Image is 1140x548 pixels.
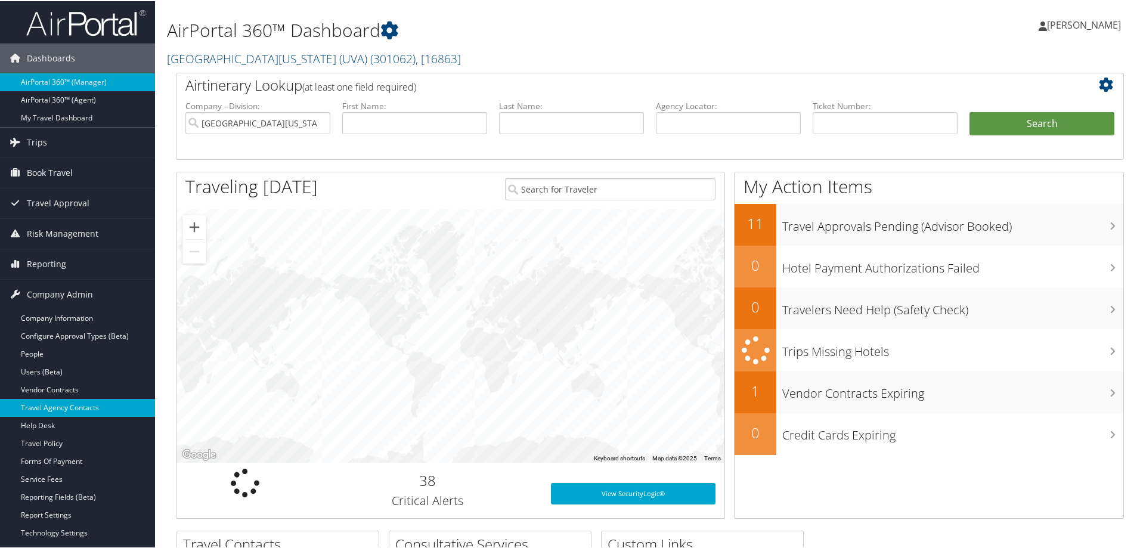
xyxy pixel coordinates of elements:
[27,248,66,278] span: Reporting
[179,446,219,462] img: Google
[735,328,1123,370] a: Trips Missing Hotels
[969,111,1114,135] button: Search
[782,253,1123,275] h3: Hotel Payment Authorizations Failed
[26,8,145,36] img: airportal-logo.png
[813,99,958,111] label: Ticket Number:
[370,49,416,66] span: ( 301062 )
[735,370,1123,412] a: 1Vendor Contracts Expiring
[735,296,776,316] h2: 0
[1039,6,1133,42] a: [PERSON_NAME]
[656,99,801,111] label: Agency Locator:
[735,412,1123,454] a: 0Credit Cards Expiring
[342,99,487,111] label: First Name:
[323,491,533,508] h3: Critical Alerts
[167,49,461,66] a: [GEOGRAPHIC_DATA][US_STATE] (UVA)
[27,218,98,247] span: Risk Management
[323,469,533,490] h2: 38
[27,157,73,187] span: Book Travel
[27,187,89,217] span: Travel Approval
[735,212,776,233] h2: 11
[185,173,318,198] h1: Traveling [DATE]
[782,378,1123,401] h3: Vendor Contracts Expiring
[505,177,715,199] input: Search for Traveler
[652,454,697,460] span: Map data ©2025
[27,42,75,72] span: Dashboards
[499,99,644,111] label: Last Name:
[735,203,1123,244] a: 11Travel Approvals Pending (Advisor Booked)
[735,286,1123,328] a: 0Travelers Need Help (Safety Check)
[27,278,93,308] span: Company Admin
[551,482,715,503] a: View SecurityLogic®
[782,211,1123,234] h3: Travel Approvals Pending (Advisor Booked)
[416,49,461,66] span: , [ 16863 ]
[27,126,47,156] span: Trips
[594,453,645,462] button: Keyboard shortcuts
[735,254,776,274] h2: 0
[782,295,1123,317] h3: Travelers Need Help (Safety Check)
[185,99,330,111] label: Company - Division:
[704,454,721,460] a: Terms (opens in new tab)
[735,422,776,442] h2: 0
[1047,17,1121,30] span: [PERSON_NAME]
[735,380,776,400] h2: 1
[302,79,416,92] span: (at least one field required)
[179,446,219,462] a: Open this area in Google Maps (opens a new window)
[185,74,1036,94] h2: Airtinerary Lookup
[167,17,811,42] h1: AirPortal 360™ Dashboard
[735,244,1123,286] a: 0Hotel Payment Authorizations Failed
[182,214,206,238] button: Zoom in
[182,239,206,262] button: Zoom out
[735,173,1123,198] h1: My Action Items
[782,336,1123,359] h3: Trips Missing Hotels
[782,420,1123,442] h3: Credit Cards Expiring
